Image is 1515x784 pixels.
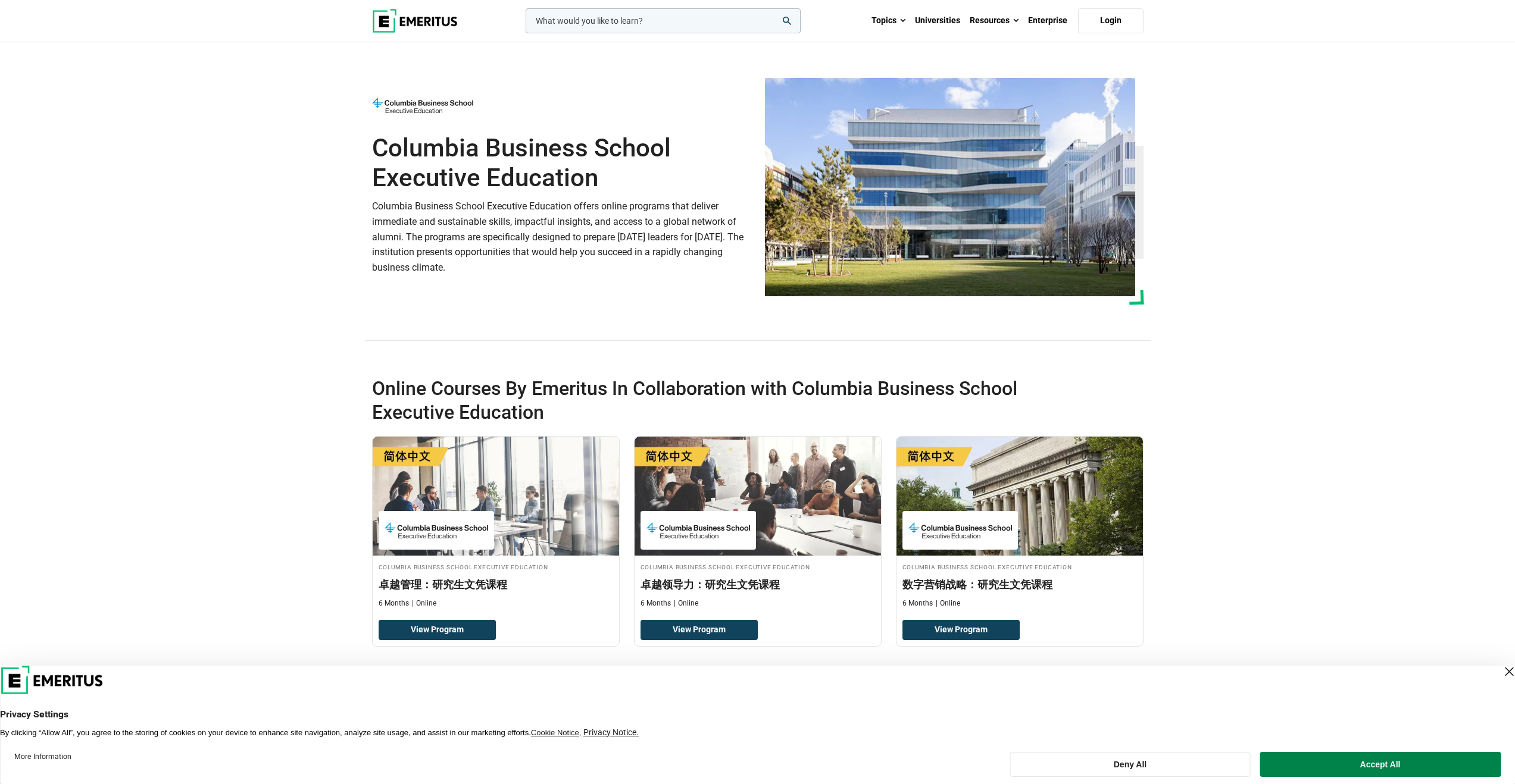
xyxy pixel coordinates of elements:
[641,562,875,572] h4: Columbia Business School Executive Education
[379,620,496,640] a: View Program
[372,92,473,118] img: Columbia Business School Executive Education
[372,377,1066,424] h2: Online Courses By Emeritus In Collaboration with Columbia Business School Executive Education
[902,598,933,609] p: 6 Months
[646,517,750,544] img: Columbia Business School Executive Education
[765,78,1135,296] img: Columbia Business School Executive Education
[896,437,1143,556] img: 数字营销战略：研究生文凭课程 | Online Digital Marketing Course
[379,577,613,592] h3: 卓越管理：研究生文凭课程
[385,517,488,544] img: Columbia Business School Executive Education
[635,437,881,614] a: Leadership Course by Columbia Business School Executive Education - Columbia Business School Exec...
[635,437,881,556] img: 卓越领导力：研究生文凭课程 | Online Leadership Course
[379,562,613,572] h4: Columbia Business School Executive Education
[674,598,698,609] p: Online
[902,577,1137,592] h3: 数字营销战略：研究生文凭课程
[1078,8,1144,33] a: Login
[526,8,801,33] input: woocommerce-product-search-field-0
[412,598,436,609] p: Online
[641,577,875,592] h3: 卓越领导力：研究生文凭课程
[902,620,1020,640] a: View Program
[896,437,1143,614] a: Digital Marketing Course by Columbia Business School Executive Education - Columbia Business Scho...
[372,199,751,275] p: Columbia Business School Executive Education offers online programs that deliver immediate and su...
[641,620,758,640] a: View Program
[373,437,619,614] a: Business Management Course by Columbia Business School Executive Education - Columbia Business Sc...
[902,562,1137,572] h4: Columbia Business School Executive Education
[379,598,409,609] p: 6 Months
[641,598,671,609] p: 6 Months
[936,598,960,609] p: Online
[908,517,1012,544] img: Columbia Business School Executive Education
[373,437,619,556] img: 卓越管理：研究生文凭课程 | Online Business Management Course
[372,133,751,193] h1: Columbia Business School Executive Education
